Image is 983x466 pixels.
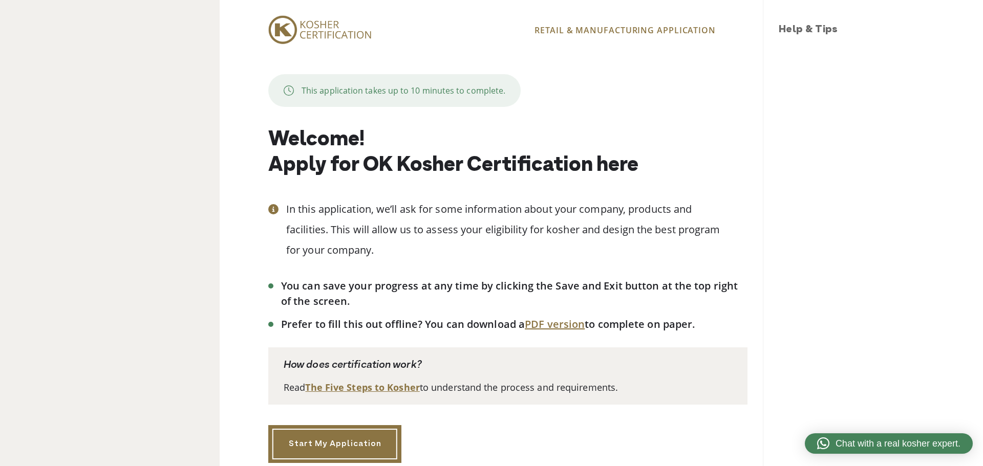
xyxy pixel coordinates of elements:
h1: Welcome! Apply for OK Kosher Certification here [268,127,747,179]
p: In this application, we’ll ask for some information about your company, products and facilities. ... [286,199,747,260]
li: You can save your progress at any time by clicking the Save and Exit button at the top right of t... [281,278,747,309]
p: This application takes up to 10 minutes to complete. [302,84,505,97]
p: How does certification work? [284,358,732,373]
p: RETAIL & MANUFACTURING APPLICATION [535,24,747,36]
p: Read to understand the process and requirements. [284,381,732,394]
a: The Five Steps to Kosher [305,381,419,393]
a: Chat with a real kosher expert. [805,433,973,454]
a: Start My Application [268,425,401,463]
a: PDF version [525,317,585,331]
li: Prefer to fill this out offline? You can download a to complete on paper. [281,317,747,332]
h3: Help & Tips [779,23,973,38]
span: Chat with a real kosher expert. [836,437,960,451]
